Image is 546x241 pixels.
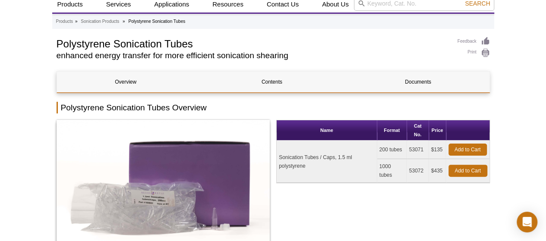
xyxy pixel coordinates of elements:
th: Name [277,120,377,141]
a: Contents [203,72,341,92]
th: Format [377,120,407,141]
a: Add to Cart [448,165,487,177]
li: » [123,19,125,24]
div: Open Intercom Messenger [517,212,537,232]
td: 53072 [407,159,429,183]
a: Overview [57,72,195,92]
td: Sonication Tubes / Caps, 1.5 ml polystyrene [277,141,377,183]
li: » [75,19,78,24]
a: Products [56,18,73,25]
td: 53071 [407,141,429,159]
li: Polystyrene Sonication Tubes [128,19,185,24]
h1: Polystyrene Sonication Tubes [57,37,449,50]
td: 200 tubes [377,141,407,159]
a: Add to Cart [448,144,487,156]
td: 1000 tubes [377,159,407,183]
a: Feedback [458,37,490,46]
td: $435 [429,159,446,183]
a: Print [458,48,490,58]
h2: enhanced energy transfer for more efficient sonication shearing [57,52,449,59]
a: Sonication Products [81,18,119,25]
a: Documents [349,72,487,92]
h2: Polystyrene Sonication Tubes Overview [57,102,490,113]
th: Price [429,120,446,141]
td: $135 [429,141,446,159]
th: Cat No. [407,120,429,141]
